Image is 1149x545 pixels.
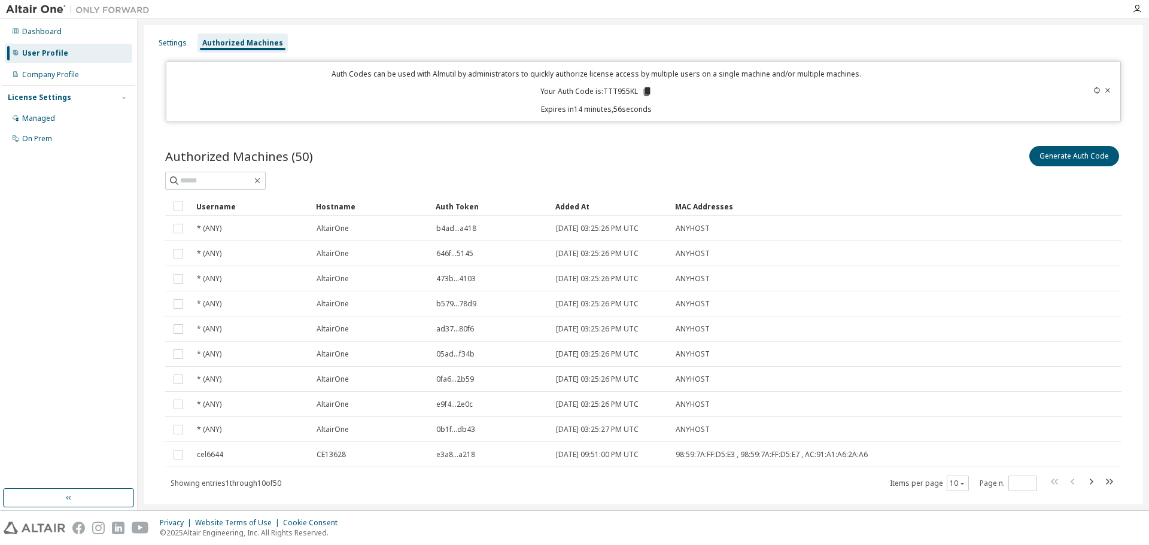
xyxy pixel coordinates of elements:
[202,38,283,48] div: Authorized Machines
[676,349,710,359] span: ANYHOST
[556,450,639,459] span: [DATE] 09:51:00 PM UTC
[317,400,349,409] span: AltairOne
[676,400,710,409] span: ANYHOST
[22,48,68,58] div: User Profile
[436,249,473,258] span: 646f...5145
[22,134,52,144] div: On Prem
[540,86,652,97] p: Your Auth Code is: TTT955KL
[556,299,639,309] span: [DATE] 03:25:26 PM UTC
[317,224,349,233] span: AltairOne
[8,93,71,102] div: License Settings
[317,274,349,284] span: AltairOne
[317,349,349,359] span: AltairOne
[197,375,221,384] span: * (ANY)
[556,224,639,233] span: [DATE] 03:25:26 PM UTC
[197,349,221,359] span: * (ANY)
[555,197,665,216] div: Added At
[159,38,187,48] div: Settings
[72,522,85,534] img: facebook.svg
[171,478,281,488] span: Showing entries 1 through 10 of 50
[676,375,710,384] span: ANYHOST
[112,522,124,534] img: linkedin.svg
[436,375,474,384] span: 0fa6...2b59
[174,69,1020,79] p: Auth Codes can be used with Almutil by administrators to quickly authorize license access by mult...
[556,249,639,258] span: [DATE] 03:25:26 PM UTC
[132,522,149,534] img: youtube.svg
[283,518,345,528] div: Cookie Consent
[22,70,79,80] div: Company Profile
[675,197,990,216] div: MAC Addresses
[197,274,221,284] span: * (ANY)
[436,425,475,434] span: 0b1f...db43
[317,249,349,258] span: AltairOne
[556,349,639,359] span: [DATE] 03:25:26 PM UTC
[556,375,639,384] span: [DATE] 03:25:26 PM UTC
[556,400,639,409] span: [DATE] 03:25:26 PM UTC
[197,324,221,334] span: * (ANY)
[676,324,710,334] span: ANYHOST
[556,324,639,334] span: [DATE] 03:25:26 PM UTC
[436,224,476,233] span: b4ad...a418
[1029,146,1119,166] button: Generate Auth Code
[197,249,221,258] span: * (ANY)
[436,400,473,409] span: e9f4...2e0c
[317,450,346,459] span: CE13628
[195,518,283,528] div: Website Terms of Use
[22,114,55,123] div: Managed
[197,450,223,459] span: cel6644
[436,349,475,359] span: 05ad...f34b
[436,299,476,309] span: b579...78d9
[980,476,1037,491] span: Page n.
[676,425,710,434] span: ANYHOST
[556,274,639,284] span: [DATE] 03:25:26 PM UTC
[22,27,62,36] div: Dashboard
[950,479,966,488] button: 10
[436,274,476,284] span: 473b...4103
[676,450,868,459] span: 98:59:7A:FF:D5:E3 , 98:59:7A:FF:D5:E7 , AC:91:A1:A6:2A:A6
[197,224,221,233] span: * (ANY)
[160,528,345,538] p: © 2025 Altair Engineering, Inc. All Rights Reserved.
[160,518,195,528] div: Privacy
[676,274,710,284] span: ANYHOST
[676,249,710,258] span: ANYHOST
[436,197,546,216] div: Auth Token
[436,324,474,334] span: ad37...80f6
[556,425,639,434] span: [DATE] 03:25:27 PM UTC
[4,522,65,534] img: altair_logo.svg
[316,197,426,216] div: Hostname
[317,324,349,334] span: AltairOne
[317,375,349,384] span: AltairOne
[92,522,105,534] img: instagram.svg
[317,299,349,309] span: AltairOne
[676,299,710,309] span: ANYHOST
[6,4,156,16] img: Altair One
[165,148,313,165] span: Authorized Machines (50)
[890,476,969,491] span: Items per page
[317,425,349,434] span: AltairOne
[197,400,221,409] span: * (ANY)
[174,104,1020,114] p: Expires in 14 minutes, 56 seconds
[196,197,306,216] div: Username
[676,224,710,233] span: ANYHOST
[436,450,475,459] span: e3a8...a218
[197,299,221,309] span: * (ANY)
[197,425,221,434] span: * (ANY)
